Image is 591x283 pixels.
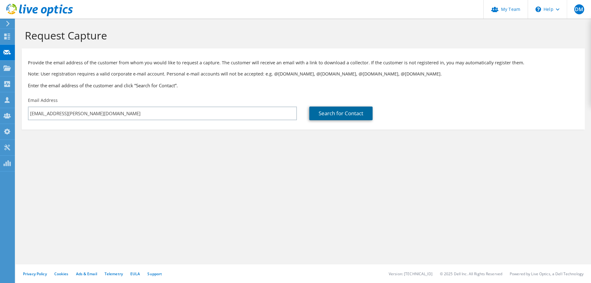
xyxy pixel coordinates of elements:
a: Search for Contact [309,107,373,120]
a: EULA [130,271,140,276]
label: Email Address [28,97,58,103]
span: DM [574,4,584,14]
a: Telemetry [105,271,123,276]
a: Support [147,271,162,276]
h1: Request Capture [25,29,579,42]
a: Privacy Policy [23,271,47,276]
h3: Enter the email address of the customer and click “Search for Contact”. [28,82,579,89]
li: Version: [TECHNICAL_ID] [389,271,432,276]
li: © 2025 Dell Inc. All Rights Reserved [440,271,502,276]
a: Ads & Email [76,271,97,276]
a: Cookies [54,271,69,276]
li: Powered by Live Optics, a Dell Technology [510,271,584,276]
p: Provide the email address of the customer from whom you would like to request a capture. The cust... [28,59,579,66]
p: Note: User registration requires a valid corporate e-mail account. Personal e-mail accounts will ... [28,71,579,77]
svg: \n [535,7,541,12]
